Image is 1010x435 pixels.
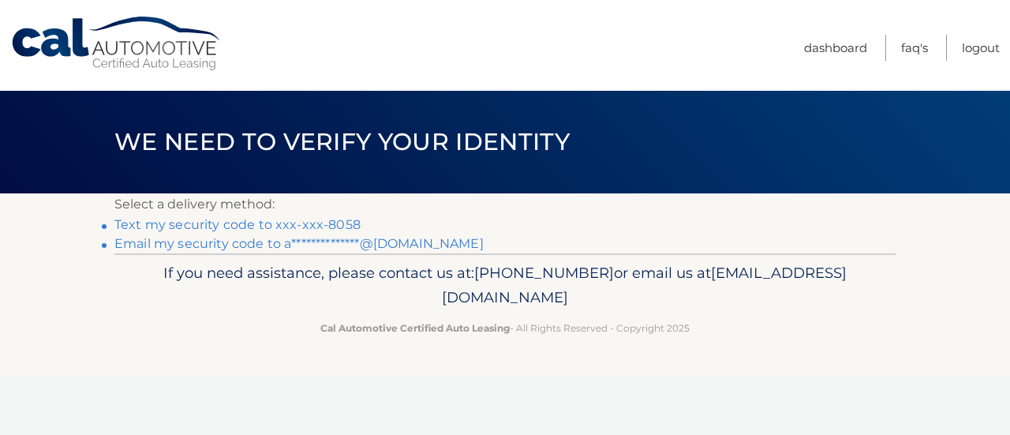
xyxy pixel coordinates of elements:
[114,217,361,232] a: Text my security code to xxx-xxx-8058
[320,322,510,334] strong: Cal Automotive Certified Auto Leasing
[125,320,885,336] p: - All Rights Reserved - Copyright 2025
[901,35,928,61] a: FAQ's
[10,16,223,72] a: Cal Automotive
[114,127,570,156] span: We need to verify your identity
[962,35,1000,61] a: Logout
[804,35,867,61] a: Dashboard
[114,193,896,216] p: Select a delivery method:
[125,261,885,311] p: If you need assistance, please contact us at: or email us at
[474,264,614,282] span: [PHONE_NUMBER]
